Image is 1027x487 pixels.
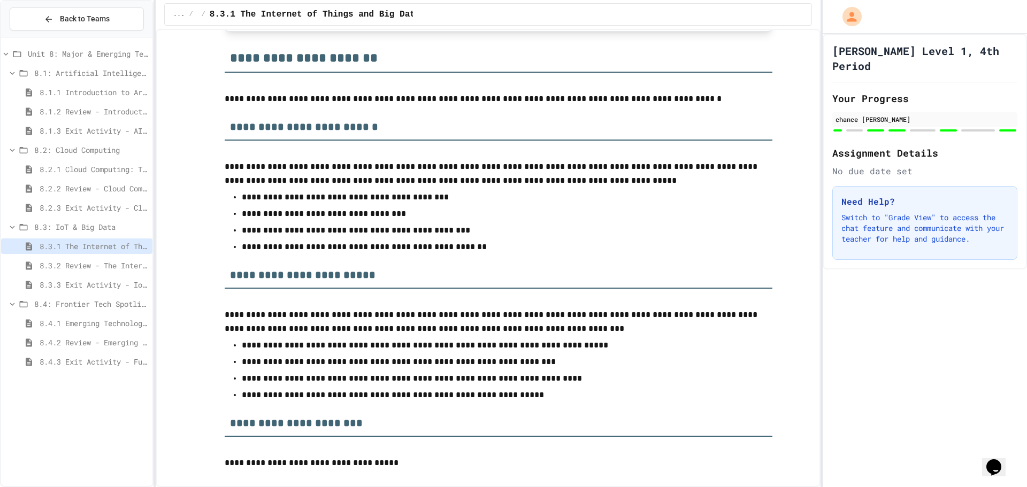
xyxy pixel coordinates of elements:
span: 8.3.1 The Internet of Things and Big Data: Our Connected Digital World [40,241,148,252]
span: 8.2: Cloud Computing [34,144,148,156]
iframe: chat widget [982,444,1016,476]
span: 8.3.3 Exit Activity - IoT Data Detective Challenge [40,279,148,290]
span: 8.3.2 Review - The Internet of Things and Big Data [40,260,148,271]
span: / [202,10,205,19]
h3: Need Help? [841,195,1008,208]
span: 8.2.3 Exit Activity - Cloud Service Detective [40,202,148,213]
span: 8.4.1 Emerging Technologies: Shaping Our Digital Future [40,318,148,329]
span: 8.4.3 Exit Activity - Future Tech Challenge [40,356,148,367]
span: 8.1.3 Exit Activity - AI Detective [40,125,148,136]
span: 8.1.1 Introduction to Artificial Intelligence [40,87,148,98]
span: 8.2.1 Cloud Computing: Transforming the Digital World [40,164,148,175]
span: Back to Teams [60,13,110,25]
span: 8.2.2 Review - Cloud Computing [40,183,148,194]
span: 8.4: Frontier Tech Spotlight [34,298,148,310]
span: / [189,10,193,19]
h2: Your Progress [832,91,1017,106]
span: 8.4.2 Review - Emerging Technologies: Shaping Our Digital Future [40,337,148,348]
div: chance [PERSON_NAME] [836,114,1014,124]
p: Switch to "Grade View" to access the chat feature and communicate with your teacher for help and ... [841,212,1008,244]
button: Back to Teams [10,7,144,30]
span: Unit 8: Major & Emerging Technologies [28,48,148,59]
span: 8.3: IoT & Big Data [34,221,148,233]
div: My Account [831,4,864,29]
h1: [PERSON_NAME] Level 1, 4th Period [832,43,1017,73]
span: ... [173,10,185,19]
span: 8.1.2 Review - Introduction to Artificial Intelligence [40,106,148,117]
h2: Assignment Details [832,145,1017,160]
span: 8.1: Artificial Intelligence Basics [34,67,148,79]
div: No due date set [832,165,1017,177]
span: 8.3.1 The Internet of Things and Big Data: Our Connected Digital World [210,8,569,21]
